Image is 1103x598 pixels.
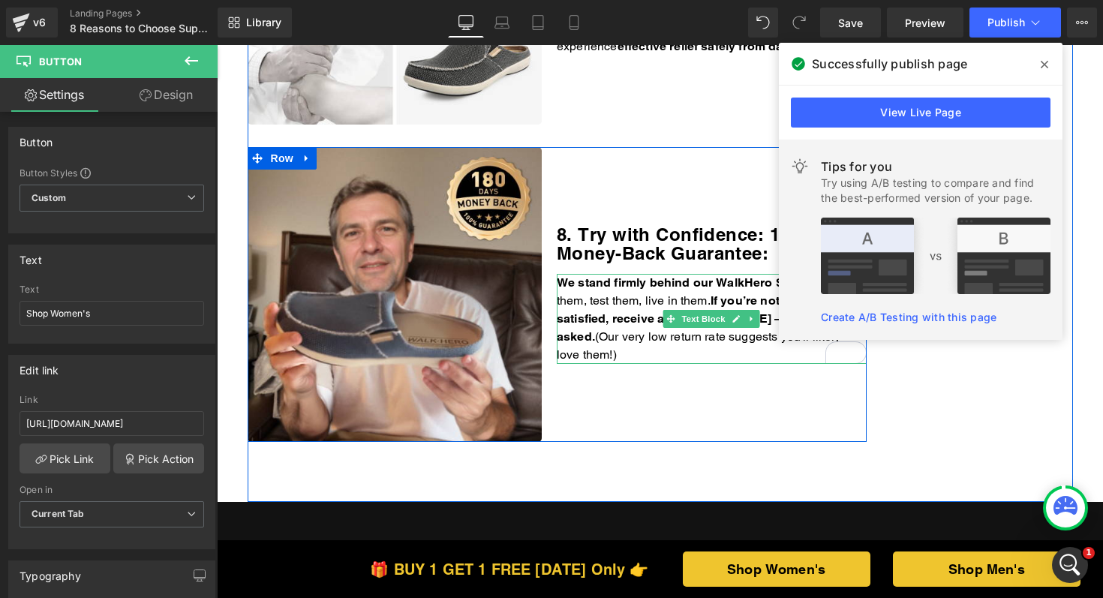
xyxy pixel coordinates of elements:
[527,265,543,283] a: Expand / Collapse
[838,15,863,31] span: Save
[30,13,49,32] div: v6
[484,8,520,38] a: Laptop
[20,356,59,377] div: Edit link
[70,23,214,35] span: 8 Reasons to Choose Supportive Slippers
[1067,8,1097,38] button: More
[791,158,809,176] img: light.svg
[20,443,110,473] a: Pick Link
[20,485,204,495] div: Open in
[20,395,204,405] div: Link
[113,443,204,473] a: Pick Action
[821,218,1050,294] img: tip.png
[70,8,242,20] a: Landing Pages
[987,17,1025,29] span: Publish
[676,506,864,542] a: Shop Men's
[1083,547,1095,559] span: 1
[340,179,623,218] b: 8. Try with Confidence: 180-Day Money-Back Guarantee:
[510,514,609,534] span: Shop Women's
[50,102,80,125] span: Row
[1052,547,1088,583] iframe: Intercom live chat
[812,55,967,73] span: Successfully publish page
[20,128,53,149] div: Button
[39,56,82,68] span: Button
[466,506,654,542] a: Shop Women's
[905,15,945,31] span: Preview
[217,45,1103,598] iframe: To enrich screen reader interactions, please activate Accessibility in Grammarly extension settings
[748,8,778,38] button: Undo
[218,8,292,38] a: New Library
[520,8,556,38] a: Tablet
[969,8,1061,38] button: Publish
[20,284,204,295] div: Text
[821,176,1050,206] div: Try using A/B testing to compare and find the best-performed version of your page.
[732,514,808,534] span: Shop Men's
[112,78,221,112] a: Design
[20,245,42,266] div: Text
[246,16,281,29] span: Library
[791,98,1050,128] a: View Live Page
[20,411,204,436] input: https://your-shop.myshopify.com
[80,102,100,125] a: Expand / Collapse
[340,230,610,245] strong: We stand firmly behind our WalkHero Slippers.
[32,508,85,519] b: Current Tab
[23,497,47,515] span: Row
[20,167,204,179] div: Button Styles
[821,158,1050,176] div: Tips for you
[20,561,81,582] div: Typography
[821,311,996,323] a: Create A/B Testing with this page
[47,497,62,515] a: Expand / Collapse
[32,192,66,205] b: Custom
[556,8,592,38] a: Mobile
[462,265,512,283] span: Text Block
[784,8,814,38] button: Redo
[153,515,431,533] span: 🎁 BUY 1 GET 1 FREE [DATE] Only 👉
[6,8,58,38] a: v6
[887,8,963,38] a: Preview
[448,8,484,38] a: Desktop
